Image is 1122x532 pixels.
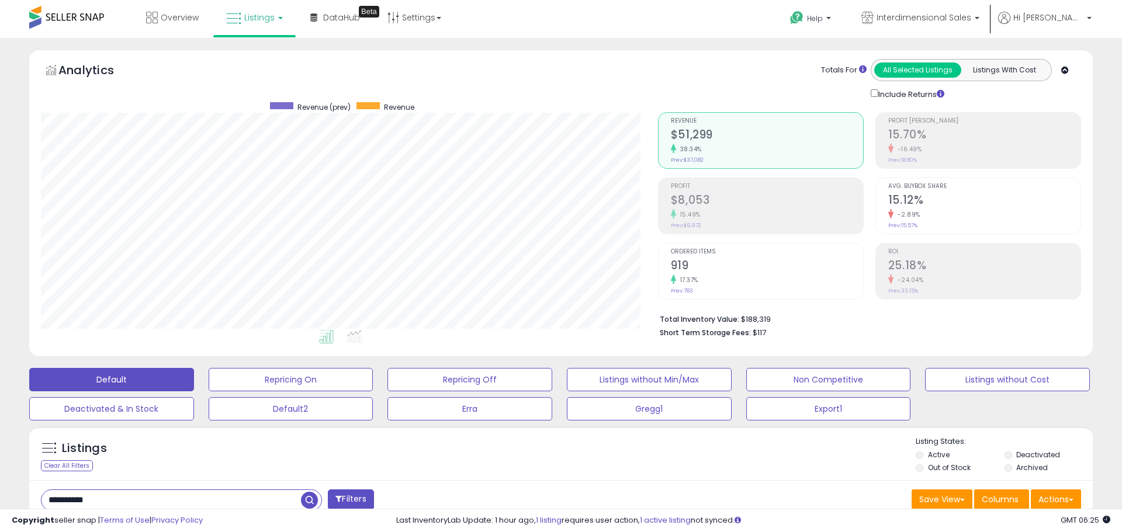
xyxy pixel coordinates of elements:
span: $117 [753,327,766,338]
small: 17.37% [676,276,698,284]
span: Help [807,13,823,23]
button: Filters [328,489,373,510]
span: 2025-10-7 06:25 GMT [1061,514,1110,526]
small: Prev: 783 [671,287,693,294]
span: Overview [161,12,199,23]
a: Terms of Use [100,514,150,526]
span: Ordered Items [671,249,863,255]
strong: Copyright [12,514,54,526]
span: Profit [671,183,863,190]
span: Interdimensional Sales [877,12,971,23]
h5: Listings [62,440,107,457]
small: Prev: $6,972 [671,222,701,229]
a: Hi [PERSON_NAME] [998,12,1092,38]
button: Actions [1031,489,1081,509]
div: Clear All Filters [41,460,93,471]
div: Include Returns [862,87,958,100]
button: Default [29,368,194,391]
div: seller snap | | [12,515,203,526]
button: Export1 [746,397,911,420]
h2: 15.70% [888,128,1081,144]
small: Prev: 18.80% [888,157,917,164]
b: Total Inventory Value: [660,314,739,324]
p: Listing States: [916,436,1092,447]
button: Gregg1 [567,397,732,420]
span: Revenue (prev) [297,102,351,112]
span: Columns [982,493,1019,505]
div: Last InventoryLab Update: 1 hour ago, requires user action, not synced. [396,515,1110,526]
span: ROI [888,249,1081,255]
label: Active [928,450,950,460]
button: Deactivated & In Stock [29,397,194,420]
small: -2.89% [894,210,920,219]
span: DataHub [323,12,360,23]
span: Profit [PERSON_NAME] [888,118,1081,124]
span: Revenue [384,102,414,112]
span: Revenue [671,118,863,124]
small: Prev: 33.15% [888,287,918,294]
label: Deactivated [1016,450,1060,460]
div: Tooltip anchor [359,6,379,18]
li: $188,319 [660,311,1072,325]
span: Listings [244,12,275,23]
a: Help [781,2,843,38]
h2: $51,299 [671,128,863,144]
button: Non Competitive [746,368,911,391]
span: Avg. Buybox Share [888,183,1081,190]
b: Short Term Storage Fees: [660,328,751,338]
label: Out of Stock [928,463,971,472]
span: Hi [PERSON_NAME] [1013,12,1083,23]
small: 38.34% [676,145,702,154]
button: All Selected Listings [874,62,961,78]
h2: 25.18% [888,259,1081,274]
small: Prev: $37,082 [671,157,704,164]
button: Erra [387,397,552,420]
button: Listings With Cost [961,62,1048,78]
a: Privacy Policy [151,514,203,526]
button: Save View [912,489,972,509]
h2: 15.12% [888,193,1081,209]
a: 1 active listing [640,514,691,526]
button: Listings without Min/Max [567,368,732,391]
div: Totals For [821,65,867,76]
small: -16.49% [894,145,922,154]
label: Archived [1016,463,1048,472]
button: Default2 [209,397,373,420]
h2: 919 [671,259,863,274]
i: Get Help [789,11,804,25]
button: Repricing Off [387,368,552,391]
small: Prev: 15.57% [888,222,917,229]
button: Listings without Cost [925,368,1090,391]
button: Repricing On [209,368,373,391]
a: 1 listing [536,514,562,526]
small: -24.04% [894,276,924,284]
h5: Analytics [58,62,137,81]
small: 15.49% [676,210,701,219]
button: Columns [974,489,1029,509]
h2: $8,053 [671,193,863,209]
